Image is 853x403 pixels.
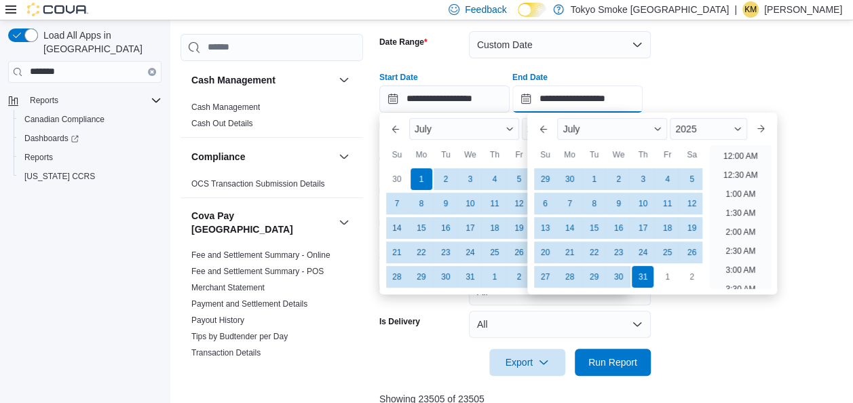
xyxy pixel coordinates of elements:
[38,28,162,56] span: Load All Apps in [GEOGRAPHIC_DATA]
[459,217,481,239] div: day-17
[534,193,556,214] div: day-6
[764,1,842,18] p: [PERSON_NAME]
[191,315,244,325] a: Payout History
[607,217,629,239] div: day-16
[497,349,557,376] span: Export
[558,266,580,288] div: day-28
[734,1,737,18] p: |
[533,167,704,289] div: July, 2025
[386,144,408,166] div: Su
[681,266,702,288] div: day-2
[484,168,506,190] div: day-4
[750,118,772,140] button: Next month
[24,133,79,144] span: Dashboards
[336,72,352,88] button: Cash Management
[435,168,457,190] div: day-2
[191,179,325,189] a: OCS Transaction Submission Details
[386,193,408,214] div: day-7
[14,148,167,167] button: Reports
[583,217,605,239] div: day-15
[27,3,88,16] img: Cova
[191,299,307,309] a: Payment and Settlement Details
[19,168,162,185] span: Washington CCRS
[148,68,156,76] button: Clear input
[484,193,506,214] div: day-11
[469,31,651,58] button: Custom Date
[518,3,546,17] input: Dark Mode
[24,171,95,182] span: [US_STATE] CCRS
[459,266,481,288] div: day-31
[191,348,261,358] a: Transaction Details
[534,242,556,263] div: day-20
[19,168,100,185] a: [US_STATE] CCRS
[670,118,747,140] div: Button. Open the year selector. 2025 is currently selected.
[518,17,518,18] span: Dark Mode
[522,118,599,140] div: Button. Open the year selector. 2024 is currently selected.
[632,242,653,263] div: day-24
[533,118,554,140] button: Previous Month
[583,168,605,190] div: day-1
[19,111,162,128] span: Canadian Compliance
[435,217,457,239] div: day-16
[191,315,244,326] span: Payout History
[411,193,432,214] div: day-8
[558,242,580,263] div: day-21
[336,214,352,231] button: Cova Pay [GEOGRAPHIC_DATA]
[379,72,418,83] label: Start Date
[435,266,457,288] div: day-30
[718,167,763,183] li: 12:30 AM
[191,178,325,189] span: OCS Transaction Submission Details
[415,123,432,134] span: July
[512,85,643,113] input: Press the down key to enter a popover containing a calendar. Press the escape key to close the po...
[484,144,506,166] div: Th
[557,118,667,140] div: Button. Open the month selector. July is currently selected.
[191,102,260,113] span: Cash Management
[191,283,265,292] a: Merchant Statement
[409,118,519,140] div: Button. Open the month selector. July is currently selected.
[607,144,629,166] div: We
[508,242,530,263] div: day-26
[508,144,530,166] div: Fr
[681,144,702,166] div: Sa
[632,144,653,166] div: Th
[534,144,556,166] div: Su
[632,266,653,288] div: day-31
[385,167,556,289] div: July, 2024
[191,119,253,128] a: Cash Out Details
[191,331,288,342] span: Tips by Budtender per Day
[508,266,530,288] div: day-2
[19,130,162,147] span: Dashboards
[181,247,363,366] div: Cova Pay [GEOGRAPHIC_DATA]
[744,1,757,18] span: KM
[469,311,651,338] button: All
[720,243,761,259] li: 2:30 AM
[632,193,653,214] div: day-10
[465,3,506,16] span: Feedback
[191,250,330,260] a: Fee and Settlement Summary - Online
[563,123,580,134] span: July
[191,209,333,236] h3: Cova Pay [GEOGRAPHIC_DATA]
[386,242,408,263] div: day-21
[512,72,548,83] label: End Date
[191,332,288,341] a: Tips by Budtender per Day
[19,111,110,128] a: Canadian Compliance
[484,217,506,239] div: day-18
[681,193,702,214] div: day-12
[720,281,761,297] li: 3:30 AM
[191,73,333,87] button: Cash Management
[191,73,276,87] h3: Cash Management
[681,168,702,190] div: day-5
[742,1,759,18] div: Krista Maitland
[720,224,761,240] li: 2:00 AM
[558,193,580,214] div: day-7
[656,242,678,263] div: day-25
[607,168,629,190] div: day-2
[19,149,162,166] span: Reports
[24,92,162,109] span: Reports
[508,193,530,214] div: day-12
[336,149,352,165] button: Compliance
[656,144,678,166] div: Fr
[411,168,432,190] div: day-1
[379,316,420,327] label: Is Delivery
